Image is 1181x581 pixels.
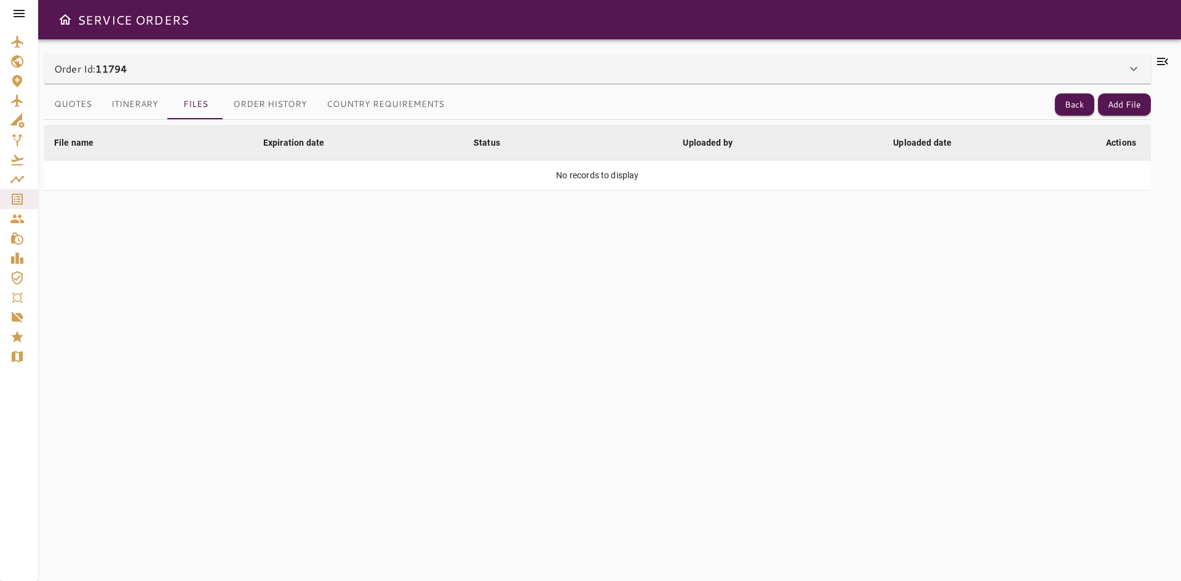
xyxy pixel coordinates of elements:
td: No records to display [44,160,1151,191]
div: basic tabs example [44,90,454,119]
span: Status [474,135,516,150]
div: Expiration date [263,135,324,150]
span: File name [54,135,109,150]
div: Uploaded by [683,135,733,150]
h6: SERVICE ORDERS [78,10,189,30]
button: Back [1055,93,1094,116]
div: Status [474,135,500,150]
div: File name [54,135,93,150]
button: Country Requirements [317,90,454,119]
div: Uploaded date [893,135,952,150]
button: Order History [223,90,317,119]
div: Order Id:11794 [44,54,1151,84]
span: Expiration date [263,135,340,150]
button: Quotes [44,90,101,119]
span: Uploaded by [683,135,749,150]
p: Order Id: [54,61,127,76]
b: 11794 [95,61,127,76]
button: Open drawer [53,7,78,32]
button: Add File [1098,93,1151,116]
button: Itinerary [101,90,168,119]
span: Uploaded date [893,135,968,150]
button: Files [168,90,223,119]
